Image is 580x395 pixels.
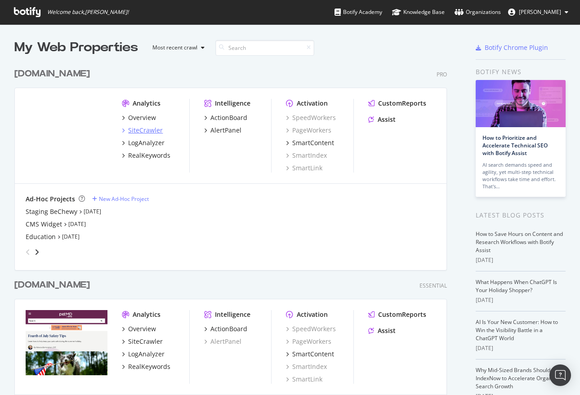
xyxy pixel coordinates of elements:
[122,126,163,135] a: SiteCrawler
[204,126,241,135] a: AlertPanel
[128,138,165,147] div: LogAnalyzer
[47,9,129,16] span: Welcome back, [PERSON_NAME] !
[297,99,328,108] div: Activation
[26,99,107,164] img: www.chewy.com
[437,71,447,78] div: Pro
[122,138,165,147] a: LogAnalyzer
[485,43,548,52] div: Botify Chrome Plugin
[210,126,241,135] div: AlertPanel
[34,248,40,257] div: angle-right
[476,67,566,77] div: Botify news
[476,366,562,390] a: Why Mid-Sized Brands Should Use IndexNow to Accelerate Organic Search Growth
[378,326,396,335] div: Assist
[152,45,197,50] div: Most recent crawl
[215,310,250,319] div: Intelligence
[476,344,566,352] div: [DATE]
[128,113,156,122] div: Overview
[26,195,75,204] div: Ad-Hoc Projects
[133,310,161,319] div: Analytics
[476,278,557,294] a: What Happens When ChatGPT Is Your Holiday Shopper?
[128,350,165,359] div: LogAnalyzer
[122,324,156,333] a: Overview
[476,296,566,304] div: [DATE]
[286,164,322,173] a: SmartLink
[26,220,62,229] a: CMS Widget
[368,99,426,108] a: CustomReports
[476,43,548,52] a: Botify Chrome Plugin
[204,324,247,333] a: ActionBoard
[476,210,566,220] div: Latest Blog Posts
[368,310,426,319] a: CustomReports
[128,126,163,135] div: SiteCrawler
[14,39,138,57] div: My Web Properties
[14,67,94,80] a: [DOMAIN_NAME]
[26,232,56,241] a: Education
[476,80,566,127] img: How to Prioritize and Accelerate Technical SEO with Botify Assist
[133,99,161,108] div: Analytics
[210,113,247,122] div: ActionBoard
[26,207,77,216] a: Staging BeChewy
[368,115,396,124] a: Assist
[482,161,559,190] div: AI search demands speed and agility, yet multi-step technical workflows take time and effort. Tha...
[122,337,163,346] a: SiteCrawler
[68,220,86,228] a: [DATE]
[378,115,396,124] div: Assist
[128,151,170,160] div: RealKeywords
[286,126,331,135] a: PageWorkers
[292,138,334,147] div: SmartContent
[62,233,80,240] a: [DATE]
[549,364,571,386] div: Open Intercom Messenger
[84,208,101,215] a: [DATE]
[122,151,170,160] a: RealKeywords
[286,324,336,333] a: SpeedWorkers
[335,8,382,17] div: Botify Academy
[128,337,163,346] div: SiteCrawler
[122,350,165,359] a: LogAnalyzer
[292,350,334,359] div: SmartContent
[122,113,156,122] a: Overview
[286,375,322,384] a: SmartLink
[286,337,331,346] a: PageWorkers
[122,362,170,371] a: RealKeywords
[392,8,445,17] div: Knowledge Base
[215,99,250,108] div: Intelligence
[501,5,576,19] button: [PERSON_NAME]
[286,138,334,147] a: SmartContent
[286,113,336,122] div: SpeedWorkers
[99,195,149,203] div: New Ad-Hoc Project
[519,8,561,16] span: Mitchell Abdullah
[26,310,107,376] img: www.petmd.com
[204,337,241,346] a: AlertPanel
[14,279,94,292] a: [DOMAIN_NAME]
[476,318,558,342] a: AI Is Your New Customer: How to Win the Visibility Battle in a ChatGPT World
[14,67,90,80] div: [DOMAIN_NAME]
[22,245,34,259] div: angle-left
[419,282,447,289] div: Essential
[145,40,208,55] button: Most recent crawl
[455,8,501,17] div: Organizations
[297,310,328,319] div: Activation
[210,324,247,333] div: ActionBoard
[128,324,156,333] div: Overview
[286,350,334,359] a: SmartContent
[378,99,426,108] div: CustomReports
[368,326,396,335] a: Assist
[286,362,327,371] a: SmartIndex
[14,279,90,292] div: [DOMAIN_NAME]
[204,113,247,122] a: ActionBoard
[128,362,170,371] div: RealKeywords
[378,310,426,319] div: CustomReports
[92,195,149,203] a: New Ad-Hoc Project
[482,134,548,157] a: How to Prioritize and Accelerate Technical SEO with Botify Assist
[286,151,327,160] a: SmartIndex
